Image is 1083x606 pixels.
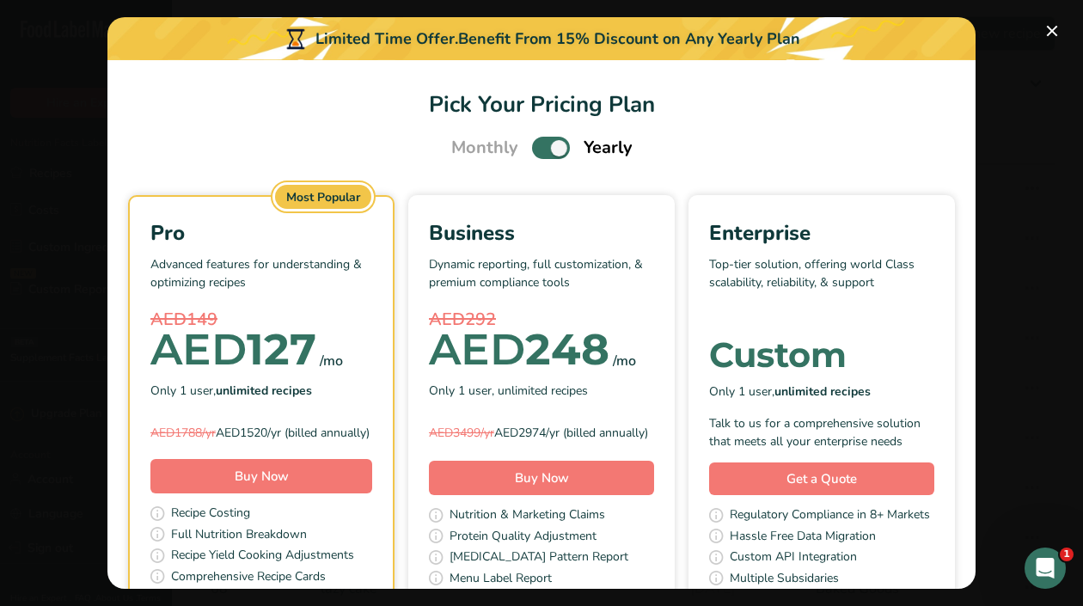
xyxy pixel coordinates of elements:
[429,333,609,367] div: 248
[216,383,312,399] b: unlimited recipes
[107,17,976,60] div: Limited Time Offer.
[429,424,654,442] div: AED2974/yr (billed annually)
[429,323,525,376] span: AED
[709,255,934,307] p: Top-tier solution, offering world Class scalability, reliability, & support
[128,88,955,121] h1: Pick Your Pricing Plan
[171,567,326,589] span: Comprehensive Recipe Cards
[774,383,871,400] b: unlimited recipes
[429,255,654,307] p: Dynamic reporting, full customization, & premium compliance tools
[709,383,871,401] span: Only 1 user,
[150,217,372,248] div: Pro
[613,351,636,371] div: /mo
[458,28,800,51] div: Benefit From 15% Discount on Any Yearly Plan
[730,569,839,591] span: Multiple Subsidaries
[709,414,934,450] div: Talk to us for a comprehensive solution that meets all your enterprise needs
[730,527,876,548] span: Hassle Free Data Migration
[730,505,930,527] span: Regulatory Compliance in 8+ Markets
[584,135,633,161] span: Yearly
[450,505,605,527] span: Nutrition & Marketing Claims
[1060,548,1074,561] span: 1
[515,469,569,487] span: Buy Now
[150,333,316,367] div: 127
[429,307,654,333] div: AED292
[171,504,250,525] span: Recipe Costing
[450,548,628,569] span: [MEDICAL_DATA] Pattern Report
[730,548,857,569] span: Custom API Integration
[150,307,372,333] div: AED149
[150,255,372,307] p: Advanced features for understanding & optimizing recipes
[451,135,518,161] span: Monthly
[709,462,934,496] a: Get a Quote
[320,351,343,371] div: /mo
[450,569,552,591] span: Menu Label Report
[450,527,597,548] span: Protein Quality Adjustment
[150,382,312,400] span: Only 1 user,
[150,459,372,493] button: Buy Now
[429,425,494,441] span: AED3499/yr
[171,546,354,567] span: Recipe Yield Cooking Adjustments
[429,461,654,495] button: Buy Now
[150,425,216,441] span: AED1788/yr
[429,217,654,248] div: Business
[1025,548,1066,589] iframe: Intercom live chat
[150,424,372,442] div: AED1520/yr (billed annually)
[709,338,934,372] div: Custom
[429,382,588,400] span: Only 1 user, unlimited recipes
[786,469,857,489] span: Get a Quote
[150,323,247,376] span: AED
[275,185,371,209] div: Most Popular
[171,525,307,547] span: Full Nutrition Breakdown
[709,217,934,248] div: Enterprise
[235,468,289,485] span: Buy Now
